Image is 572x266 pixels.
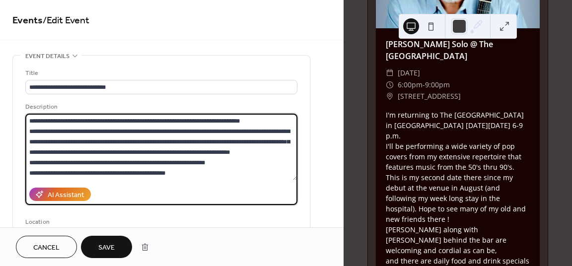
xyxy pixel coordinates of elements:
[43,11,89,30] span: / Edit Event
[398,67,420,79] span: [DATE]
[25,217,295,227] div: Location
[423,79,425,91] span: -
[29,188,91,201] button: AI Assistant
[12,11,43,30] a: Events
[98,243,115,253] span: Save
[376,38,540,62] div: [PERSON_NAME] Solo @ The [GEOGRAPHIC_DATA]
[386,79,394,91] div: ​
[81,236,132,258] button: Save
[398,90,461,102] span: [STREET_ADDRESS]
[386,67,394,79] div: ​
[25,51,70,62] span: Event details
[398,79,423,91] span: 6:00pm
[48,190,84,200] div: AI Assistant
[386,90,394,102] div: ​
[33,243,60,253] span: Cancel
[16,236,77,258] button: Cancel
[425,79,450,91] span: 9:00pm
[25,102,295,112] div: Description
[25,68,295,78] div: Title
